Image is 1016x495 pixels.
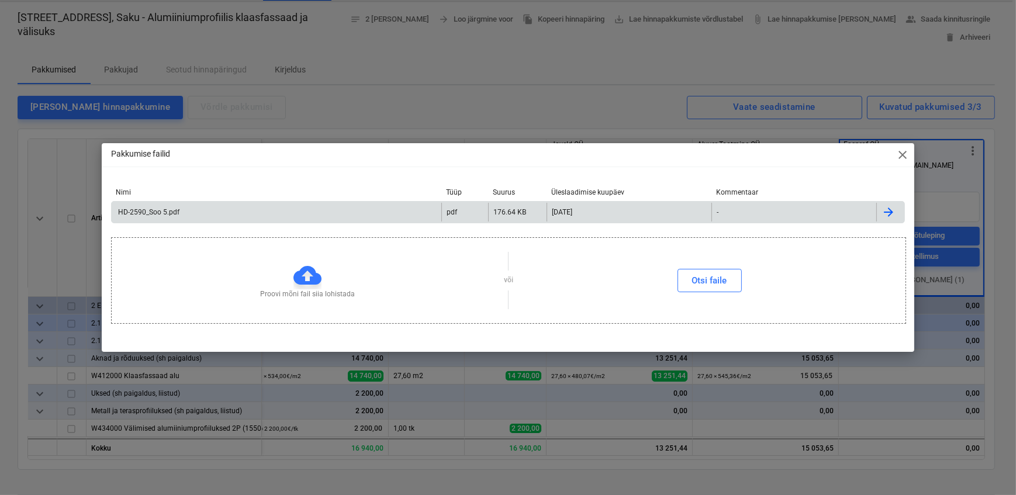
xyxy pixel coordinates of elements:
p: Pakkumise failid [111,148,170,160]
div: Tüüp [446,188,483,196]
div: Proovi mõni fail siia lohistadavõiOtsi faile [111,237,906,323]
div: Suurus [493,188,542,196]
div: HD-2590_Soo 5.pdf [116,208,179,216]
div: - [717,208,718,216]
div: Otsi faile [692,273,727,288]
span: close [896,148,910,162]
div: pdf [447,208,457,216]
iframe: Chat Widget [958,439,1016,495]
button: Otsi faile [678,269,742,292]
div: Kommentaar [717,188,873,196]
p: Proovi mõni fail siia lohistada [260,289,355,299]
div: Nimi [116,188,437,196]
div: [DATE] [552,208,572,216]
p: või [504,275,513,285]
div: 176.64 KB [493,208,526,216]
div: Üleslaadimise kuupäev [551,188,707,196]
